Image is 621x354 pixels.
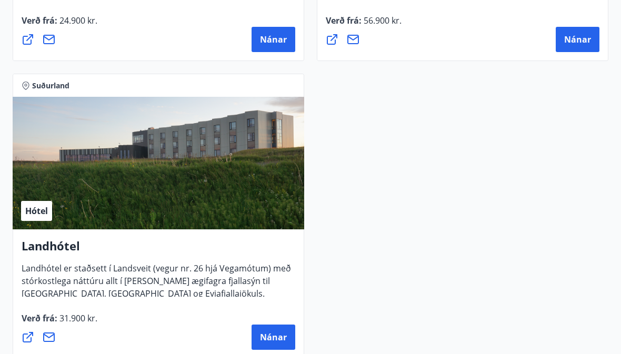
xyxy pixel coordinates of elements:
[252,325,295,350] button: Nánar
[57,15,97,26] span: 24.900 kr.
[564,34,591,45] span: Nánar
[22,262,291,308] span: Landhótel er staðsett í Landsveit (vegur nr. 26 hjá Vegamótum) með stórkostlega náttúru allt í [P...
[326,15,402,35] span: Verð frá :
[252,27,295,52] button: Nánar
[556,27,599,52] button: Nánar
[260,34,287,45] span: Nánar
[260,331,287,343] span: Nánar
[25,205,48,217] span: Hótel
[362,15,402,26] span: 56.900 kr.
[57,312,97,324] span: 31.900 kr.
[22,15,97,35] span: Verð frá :
[22,312,97,332] span: Verð frá :
[22,238,295,262] h4: Landhótel
[32,80,69,91] span: Suðurland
